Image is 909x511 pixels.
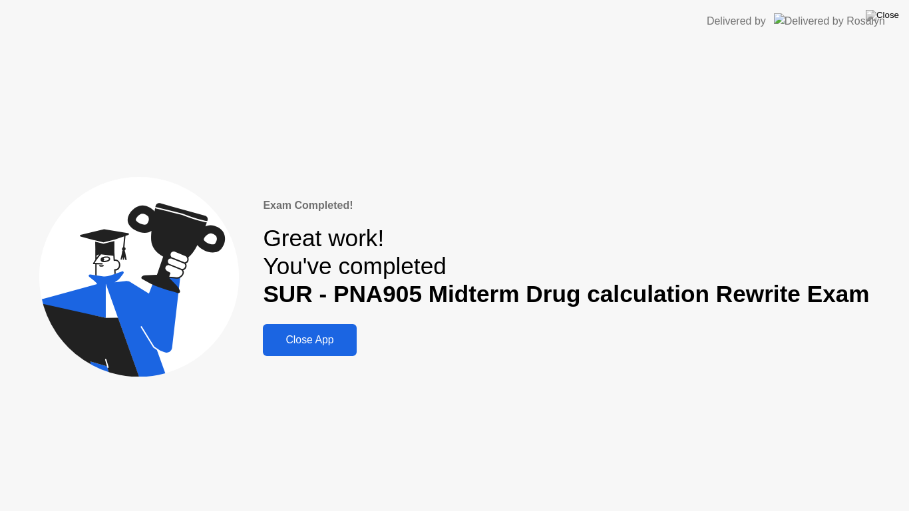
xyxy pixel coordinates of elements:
img: Close [866,10,899,21]
div: Exam Completed! [263,198,869,214]
button: Close App [263,324,356,356]
div: Close App [267,334,352,346]
div: Delivered by [707,13,766,29]
b: SUR - PNA905 Midterm Drug calculation Rewrite Exam [263,281,869,307]
img: Delivered by Rosalyn [774,13,885,29]
div: Great work! You've completed [263,224,869,309]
